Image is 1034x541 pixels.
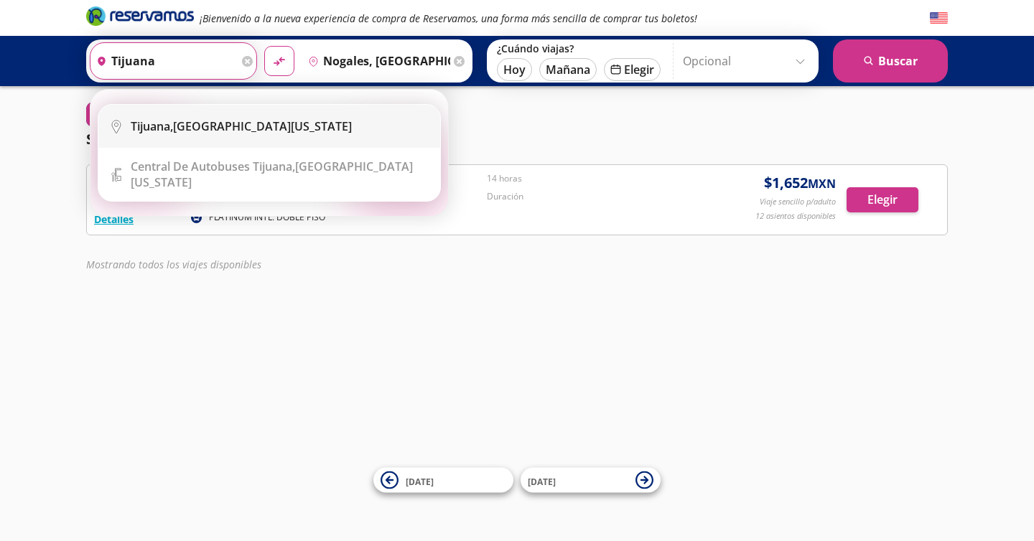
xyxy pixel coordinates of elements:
span: [DATE] [406,475,434,487]
button: Buscar [833,39,948,83]
span: [DATE] [528,475,556,487]
div: [GEOGRAPHIC_DATA][US_STATE] [131,118,352,134]
em: Mostrando todos los viajes disponibles [86,258,261,271]
button: Elegir [604,58,661,81]
i: Brand Logo [86,5,194,27]
p: Duración [487,190,704,203]
p: PLATINUM INTL. DOBLE PISO [209,211,325,224]
b: Central de Autobuses Tijuana, [131,159,295,174]
b: Tijuana, [131,118,173,134]
small: MXN [808,176,836,192]
p: Viaje sencillo p/adulto [760,196,836,208]
label: ¿Cuándo viajas? [497,42,661,55]
em: ¡Bienvenido a la nueva experiencia de compra de Reservamos, una forma más sencilla de comprar tus... [200,11,697,25]
p: 12 asientos disponibles [755,210,836,222]
input: Buscar Origen [90,43,238,79]
input: Buscar Destino [302,43,450,79]
p: 14 horas [487,172,704,185]
button: 0Filtros [86,102,152,127]
button: Hoy [497,58,532,81]
div: [GEOGRAPHIC_DATA][US_STATE] [131,159,429,190]
button: English [930,9,948,27]
button: [DATE] [521,468,661,493]
span: $ 1,652 [764,172,836,194]
button: [DATE] [373,468,513,493]
p: Seleccionar horario de ida [86,128,271,150]
input: Opcional [683,43,811,79]
button: Detalles [94,212,134,227]
a: Brand Logo [86,5,194,31]
button: Mañana [539,58,597,81]
button: Elegir [847,187,918,212]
